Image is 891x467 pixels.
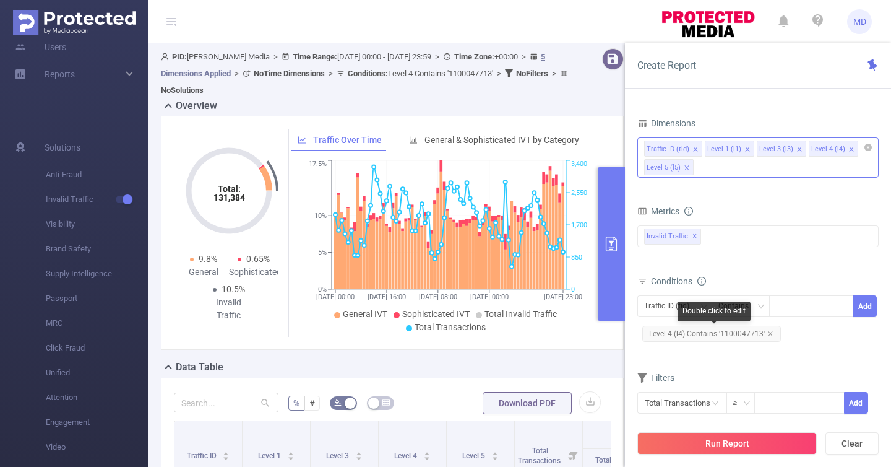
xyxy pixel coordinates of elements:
[46,212,148,237] span: Visibility
[423,455,430,459] i: icon: caret-down
[637,373,674,383] span: Filters
[46,410,148,435] span: Engagement
[293,398,299,408] span: %
[697,277,706,286] i: icon: info-circle
[293,52,337,61] b: Time Range:
[424,135,579,145] span: General & Sophisticated IVT by Category
[647,141,689,157] div: Traffic ID (tid)
[767,331,773,337] i: icon: close
[15,35,66,59] a: Users
[418,293,457,301] tspan: [DATE] 08:00
[318,249,327,257] tspan: 5%
[843,392,867,414] button: Add
[287,455,294,459] i: icon: caret-down
[348,69,388,78] b: Conditions :
[187,452,218,460] span: Traffic ID
[692,146,699,154] i: icon: close
[382,399,390,406] i: icon: table
[348,69,493,78] span: Level 4 Contains '1100047713'
[161,53,172,61] i: icon: user
[744,146,751,154] i: icon: close
[309,398,315,408] span: #
[431,52,443,61] span: >
[423,450,431,458] div: Sort
[544,293,582,301] tspan: [DATE] 23:00
[316,293,355,301] tspan: [DATE] 00:00
[853,295,877,317] button: Add
[462,452,487,460] span: Level 5
[46,336,148,360] span: Click Fraud
[318,286,327,294] tspan: 0%
[309,160,327,168] tspan: 17.5%
[46,435,148,460] span: Video
[491,450,498,454] i: icon: caret-up
[811,141,845,157] div: Level 4 (l4)
[176,360,223,375] h2: Data Table
[516,69,548,78] b: No Filters
[678,302,751,321] div: Double click to edit
[642,326,781,342] span: Level 4 (l4) Contains '1100047713'
[809,141,858,157] li: Level 4 (l4)
[223,455,230,459] i: icon: caret-down
[394,452,419,460] span: Level 4
[326,452,351,460] span: Level 3
[796,146,803,154] i: icon: close
[314,212,327,220] tspan: 10%
[825,432,879,455] button: Clear
[46,385,148,410] span: Attention
[298,136,306,144] i: icon: line-chart
[484,309,557,319] span: Total Invalid Traffic
[46,360,148,385] span: Unified
[46,261,148,286] span: Supply Intelligence
[684,207,693,216] i: icon: info-circle
[733,393,746,413] div: ≥
[402,309,470,319] span: Sophisticated IVT
[718,296,757,316] div: Contains
[759,141,793,157] div: Level 3 (l3)
[518,52,530,61] span: >
[287,450,295,458] div: Sort
[199,254,217,264] span: 9.8%
[46,311,148,336] span: MRC
[355,455,362,459] i: icon: caret-down
[571,286,575,294] tspan: 0
[684,165,690,172] i: icon: close
[571,253,582,261] tspan: 850
[483,392,572,414] button: Download PDF
[325,69,337,78] span: >
[571,160,587,168] tspan: 3,400
[707,141,741,157] div: Level 1 (l1)
[454,52,494,61] b: Time Zone:
[46,286,148,311] span: Passport
[13,10,136,35] img: Protected Media
[45,62,75,87] a: Reports
[213,193,244,203] tspan: 131,384
[223,450,230,454] i: icon: caret-up
[161,85,204,95] b: No Solutions
[692,229,697,244] span: ✕
[647,160,681,176] div: Level 5 (l5)
[258,452,283,460] span: Level 1
[229,266,279,279] div: Sophisticated
[757,141,806,157] li: Level 3 (l3)
[637,206,679,216] span: Metrics
[254,69,325,78] b: No Time Dimensions
[644,141,702,157] li: Traffic ID (tid)
[491,455,498,459] i: icon: caret-down
[491,450,499,458] div: Sort
[343,309,387,319] span: General IVT
[46,162,148,187] span: Anti-Fraud
[334,399,342,406] i: icon: bg-colors
[757,303,765,312] i: icon: down
[571,189,587,197] tspan: 2,550
[355,450,363,458] div: Sort
[644,296,698,316] div: Traffic ID (tid)
[848,146,854,154] i: icon: close
[637,59,696,71] span: Create Report
[743,399,751,408] i: icon: down
[179,266,229,279] div: General
[313,135,382,145] span: Traffic Over Time
[287,450,294,454] i: icon: caret-up
[409,136,418,144] i: icon: bar-chart
[270,52,282,61] span: >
